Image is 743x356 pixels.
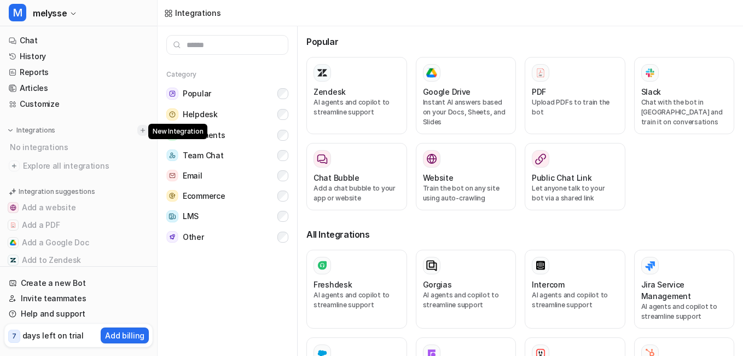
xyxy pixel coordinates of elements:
[33,5,67,21] span: melysse
[426,153,437,164] img: Website
[641,86,661,97] h3: Slack
[166,210,178,222] img: LMS
[166,145,288,165] button: Team ChatTeam Chat
[166,190,178,202] img: Ecommerce
[525,57,625,134] button: PDFPDFUpload PDFs to train the bot
[16,126,55,135] p: Integrations
[166,150,178,161] img: Team Chat
[4,216,153,234] button: Add a PDFAdd a PDF
[4,125,59,136] button: Integrations
[164,7,221,19] a: Integrations
[4,291,153,306] a: Invite teammates
[4,96,153,112] a: Customize
[23,157,148,175] span: Explore all integrations
[4,33,153,48] a: Chat
[314,183,400,203] p: Add a chat bubble to your app or website
[4,81,153,96] a: Articles
[314,172,359,183] h3: Chat Bubble
[166,104,288,125] button: HelpdeskHelpdesk
[634,250,735,329] button: Jira Service ManagementAI agents and copilot to streamline support
[525,250,625,329] button: IntercomAI agents and copilot to streamline support
[423,183,509,203] p: Train the bot on any site using auto-crawling
[166,125,288,145] button: DocumentsDocuments
[166,170,178,181] img: Email
[166,206,288,227] button: LMSLMS
[532,172,592,183] h3: Public Chat Link
[166,165,288,186] button: EmailEmail
[7,138,153,156] div: No integrations
[183,170,202,181] span: Email
[10,257,16,263] img: Add to Zendesk
[641,302,728,321] p: AI agents and copilot to streamline support
[314,279,352,290] h3: Freshdesk
[166,231,178,243] img: Other
[426,68,437,78] img: Google Drive
[4,251,153,269] button: Add to ZendeskAdd to Zendesk
[183,88,211,99] span: Popular
[148,124,207,139] span: New Integration
[416,57,516,134] button: Google DriveGoogle DriveInstant AI answers based on your Docs, Sheets, and Slides
[416,250,516,329] button: GorgiasAI agents and copilot to streamline support
[183,150,223,161] span: Team Chat
[314,97,400,117] p: AI agents and copilot to streamline support
[532,290,618,310] p: AI agents and copilot to streamline support
[306,143,407,210] button: Chat BubbleAdd a chat bubble to your app or website
[4,234,153,251] button: Add a Google DocAdd a Google Doc
[641,279,728,302] h3: Jira Service Management
[634,57,735,134] button: SlackSlackChat with the bot in [GEOGRAPHIC_DATA] and train it on conversations
[9,4,26,21] span: M
[4,199,153,216] button: Add a websiteAdd a website
[306,35,734,48] h3: Popular
[314,86,346,97] h3: Zendesk
[12,331,16,341] p: 7
[423,86,471,97] h3: Google Drive
[7,127,14,134] img: expand menu
[532,279,565,290] h3: Intercom
[4,158,153,174] a: Explore all integrations
[166,186,288,206] button: EcommerceEcommerce
[423,172,454,183] h3: Website
[183,232,204,243] span: Other
[19,187,95,197] p: Integration suggestions
[306,228,734,241] h3: All Integrations
[423,97,509,127] p: Instant AI answers based on your Docs, Sheets, and Slides
[101,328,149,343] button: Add billing
[314,290,400,310] p: AI agents and copilot to streamline support
[306,57,407,134] button: ZendeskAI agents and copilot to streamline support
[4,275,153,291] a: Create a new Bot
[10,239,16,246] img: Add a Google Doc
[166,88,178,100] img: Popular
[641,97,728,127] p: Chat with the bot in [GEOGRAPHIC_DATA] and train it on conversations
[4,65,153,80] a: Reports
[9,160,20,171] img: explore all integrations
[306,250,407,329] button: FreshdeskAI agents and copilot to streamline support
[645,66,655,79] img: Slack
[166,227,288,247] button: OtherOther
[532,183,618,203] p: Let anyone talk to your bot via a shared link
[166,70,288,79] h5: Category
[183,211,199,222] span: LMS
[4,49,153,64] a: History
[532,86,546,97] h3: PDF
[423,290,509,310] p: AI agents and copilot to streamline support
[183,109,218,120] span: Helpdesk
[525,143,625,210] button: Public Chat LinkLet anyone talk to your bot via a shared link
[532,97,618,117] p: Upload PDFs to train the bot
[175,7,221,19] div: Integrations
[139,127,147,134] img: menu_add.svg
[423,279,452,290] h3: Gorgias
[22,330,84,341] p: days left on trial
[166,83,288,104] button: PopularPopular
[4,306,153,321] a: Help and support
[10,204,16,211] img: Add a website
[416,143,516,210] button: WebsiteWebsiteTrain the bot on any site using auto-crawling
[105,330,144,341] p: Add billing
[535,67,546,78] img: PDF
[10,222,16,228] img: Add a PDF
[183,191,225,202] span: Ecommerce
[166,108,178,120] img: Helpdesk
